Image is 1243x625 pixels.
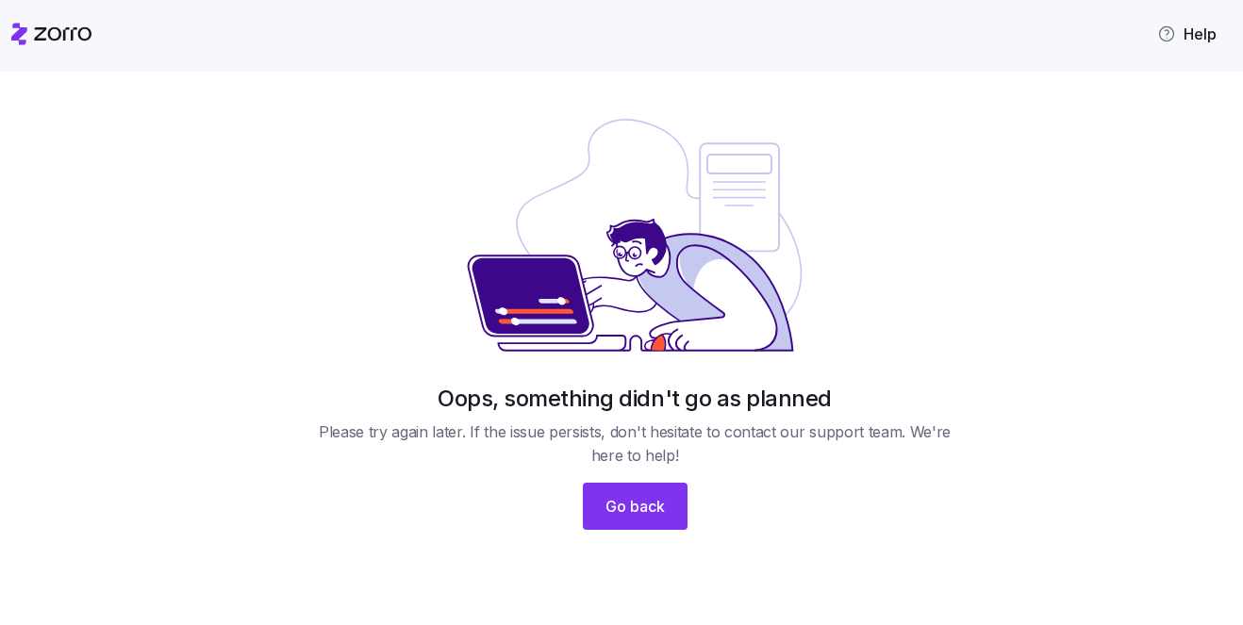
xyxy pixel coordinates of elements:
span: Go back [605,495,665,518]
h1: Oops, something didn't go as planned [438,384,832,413]
span: Please try again later. If the issue persists, don't hesitate to contact our support team. We're ... [310,420,959,468]
span: Help [1157,23,1217,45]
button: Go back [583,483,688,530]
button: Help [1142,15,1232,53]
